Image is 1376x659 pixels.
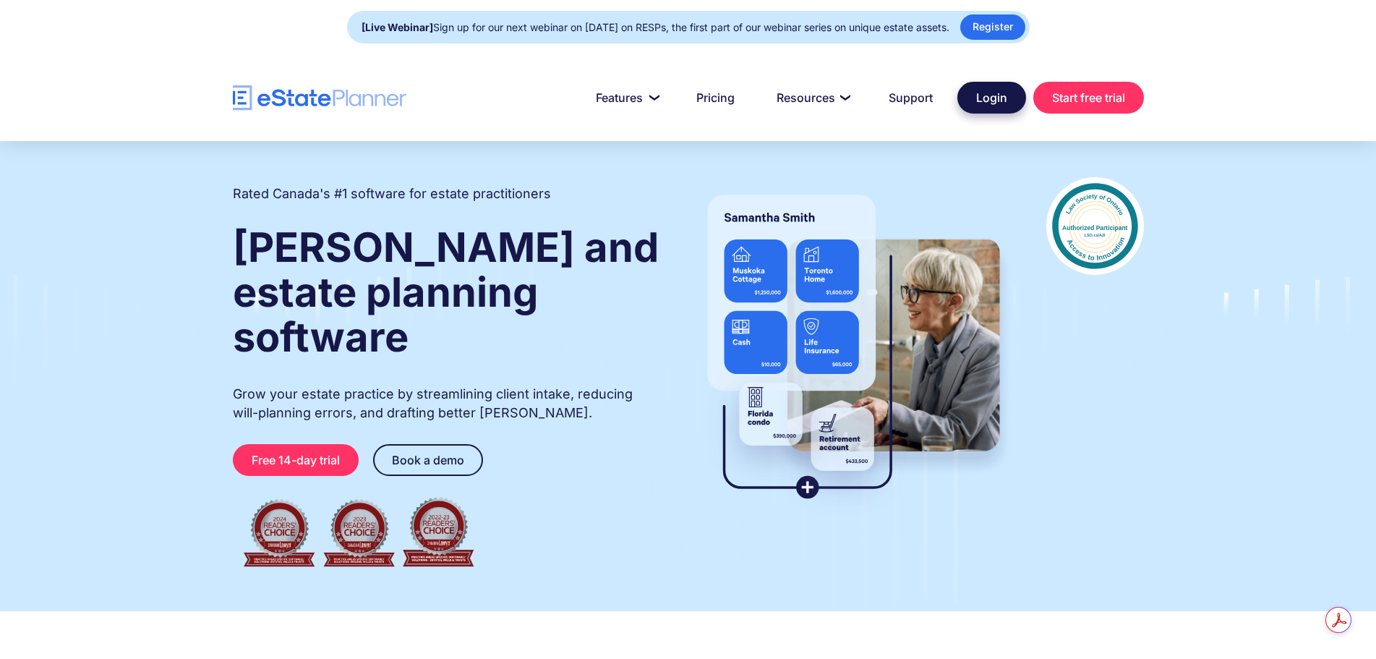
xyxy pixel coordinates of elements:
a: Free 14-day trial [233,444,359,476]
p: Grow your estate practice by streamlining client intake, reducing will-planning errors, and draft... [233,385,661,422]
strong: [PERSON_NAME] and estate planning software [233,223,659,362]
a: Resources [759,83,864,112]
a: Login [957,82,1026,114]
a: Pricing [679,83,752,112]
h2: Rated Canada's #1 software for estate practitioners [233,184,551,203]
a: Start free trial [1033,82,1144,114]
a: Register [960,14,1025,40]
strong: [Live Webinar] [362,21,433,33]
a: home [233,85,406,111]
a: Features [578,83,672,112]
a: Book a demo [373,444,483,476]
a: Support [871,83,950,112]
div: Sign up for our next webinar on [DATE] on RESPs, the first part of our webinar series on unique e... [362,17,949,38]
img: estate planner showing wills to their clients, using eState Planner, a leading estate planning so... [690,177,1017,517]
